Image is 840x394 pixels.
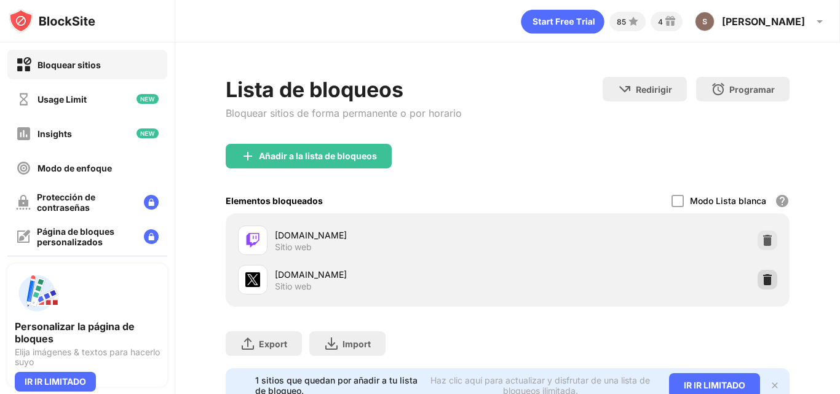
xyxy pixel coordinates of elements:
[15,347,160,367] div: Elija imágenes & textos para hacerlo suyo
[626,14,641,29] img: points-small.svg
[275,281,312,292] div: Sitio web
[690,195,766,206] div: Modo Lista blanca
[245,272,260,287] img: favicons
[770,380,780,390] img: x-button.svg
[658,17,663,26] div: 4
[226,77,462,102] div: Lista de bloqueos
[16,195,31,210] img: password-protection-off.svg
[9,9,95,33] img: logo-blocksite.svg
[275,229,508,242] div: [DOMAIN_NAME]
[259,339,287,349] div: Export
[37,192,134,213] div: Protección de contraseñas
[16,92,31,107] img: time-usage-off.svg
[617,17,626,26] div: 85
[275,268,508,281] div: [DOMAIN_NAME]
[38,128,72,139] div: Insights
[37,226,134,247] div: Página de bloques personalizados
[38,94,87,104] div: Usage Limit
[226,107,462,119] div: Bloquear sitios de forma permanente o por horario
[259,151,377,161] div: Añadir a la lista de bloqueos
[137,128,159,138] img: new-icon.svg
[15,372,96,392] div: IR IR LIMITADO
[38,163,112,173] div: Modo de enfoque
[15,320,160,345] div: Personalizar la página de bloques
[275,242,312,253] div: Sitio web
[636,84,672,95] div: Redirigir
[663,14,678,29] img: reward-small.svg
[729,84,775,95] div: Programar
[695,12,715,31] img: ALm5wu3OjiDY1cAh_AVM9ArdWNIH-DJfAmTWTzankBQ1=s96-c
[144,229,159,244] img: lock-menu.svg
[521,9,604,34] div: animation
[16,160,31,176] img: focus-off.svg
[16,57,31,73] img: block-on.svg
[343,339,371,349] div: Import
[226,195,323,206] div: Elementos bloqueados
[245,233,260,248] img: favicons
[16,229,31,244] img: customize-block-page-off.svg
[38,60,101,70] div: Bloquear sitios
[137,94,159,104] img: new-icon.svg
[722,15,805,28] div: [PERSON_NAME]
[144,195,159,210] img: lock-menu.svg
[15,271,59,315] img: push-custom-page.svg
[16,126,31,141] img: insights-off.svg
